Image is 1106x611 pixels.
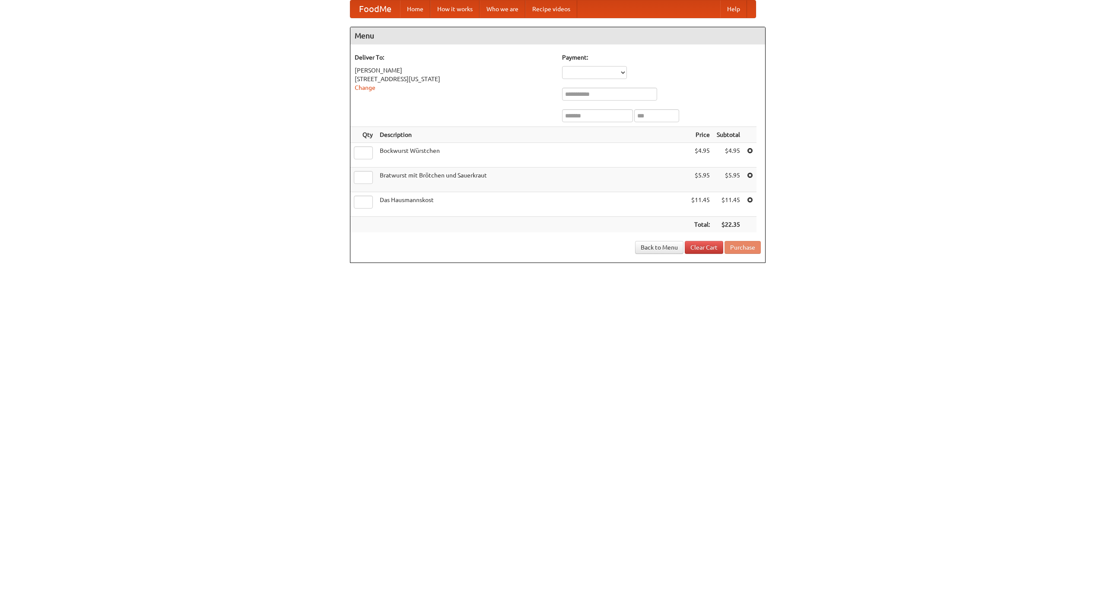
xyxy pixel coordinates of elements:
[376,127,688,143] th: Description
[713,127,744,143] th: Subtotal
[430,0,480,18] a: How it works
[525,0,577,18] a: Recipe videos
[376,143,688,168] td: Bockwurst Würstchen
[376,192,688,217] td: Das Hausmannskost
[350,27,765,44] h4: Menu
[480,0,525,18] a: Who we are
[355,75,553,83] div: [STREET_ADDRESS][US_STATE]
[688,192,713,217] td: $11.45
[688,143,713,168] td: $4.95
[713,192,744,217] td: $11.45
[355,84,375,91] a: Change
[713,168,744,192] td: $5.95
[562,53,761,62] h5: Payment:
[350,0,400,18] a: FoodMe
[725,241,761,254] button: Purchase
[350,127,376,143] th: Qty
[355,66,553,75] div: [PERSON_NAME]
[720,0,747,18] a: Help
[688,127,713,143] th: Price
[400,0,430,18] a: Home
[355,53,553,62] h5: Deliver To:
[376,168,688,192] td: Bratwurst mit Brötchen und Sauerkraut
[635,241,683,254] a: Back to Menu
[713,217,744,233] th: $22.35
[713,143,744,168] td: $4.95
[688,168,713,192] td: $5.95
[688,217,713,233] th: Total:
[685,241,723,254] a: Clear Cart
